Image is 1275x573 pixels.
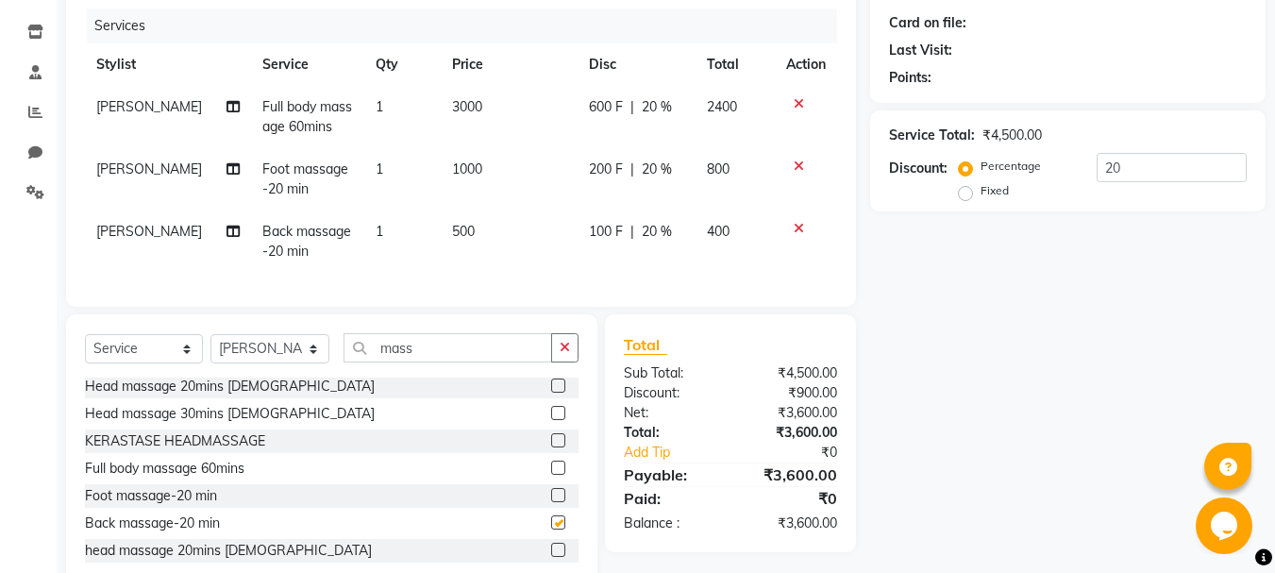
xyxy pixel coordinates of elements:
span: 1000 [452,160,482,177]
span: 200 F [589,160,623,179]
div: Head massage 20mins [DEMOGRAPHIC_DATA] [85,377,375,396]
span: 1 [376,160,383,177]
span: | [630,97,634,117]
div: Back massage-20 min [85,514,220,533]
span: 1 [376,223,383,240]
th: Price [441,43,579,86]
div: Net: [610,403,730,423]
span: 600 F [589,97,623,117]
th: Disc [578,43,696,86]
span: 800 [707,160,730,177]
span: [PERSON_NAME] [96,98,202,115]
div: Balance : [610,514,730,533]
div: Payable: [610,463,730,486]
span: 20 % [642,160,672,179]
span: Total [624,335,667,355]
span: | [630,222,634,242]
div: ₹3,600.00 [730,514,851,533]
span: 3000 [452,98,482,115]
span: Back massage-20 min [262,223,351,260]
th: Total [696,43,775,86]
span: 1 [376,98,383,115]
div: Full body massage 60mins [85,459,244,479]
div: ₹3,600.00 [730,463,851,486]
span: 20 % [642,222,672,242]
div: Total: [610,423,730,443]
span: 2400 [707,98,737,115]
a: Add Tip [610,443,750,463]
span: 500 [452,223,475,240]
span: [PERSON_NAME] [96,223,202,240]
span: Full body massage 60mins [262,98,352,135]
div: ₹4,500.00 [730,363,851,383]
div: Points: [889,68,931,88]
iframe: chat widget [1196,497,1256,554]
span: Foot massage-20 min [262,160,348,197]
span: 400 [707,223,730,240]
div: ₹0 [730,487,851,510]
div: Head massage 30mins [DEMOGRAPHIC_DATA] [85,404,375,424]
div: ₹3,600.00 [730,403,851,423]
div: Services [87,8,851,43]
input: Search or Scan [344,333,552,362]
div: Sub Total: [610,363,730,383]
div: Discount: [889,159,948,178]
div: ₹3,600.00 [730,423,851,443]
th: Stylist [85,43,251,86]
span: 20 % [642,97,672,117]
div: Foot massage-20 min [85,486,217,506]
div: Paid: [610,487,730,510]
span: | [630,160,634,179]
div: head massage 20mins [DEMOGRAPHIC_DATA] [85,541,372,561]
label: Fixed [981,182,1009,199]
th: Qty [364,43,440,86]
div: Service Total: [889,126,975,145]
span: [PERSON_NAME] [96,160,202,177]
div: Card on file: [889,13,966,33]
th: Action [775,43,837,86]
th: Service [251,43,365,86]
div: Last Visit: [889,41,952,60]
div: KERASTASE HEADMASSAGE [85,431,265,451]
div: ₹4,500.00 [982,126,1042,145]
div: ₹900.00 [730,383,851,403]
div: ₹0 [751,443,852,463]
label: Percentage [981,158,1041,175]
span: 100 F [589,222,623,242]
div: Discount: [610,383,730,403]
